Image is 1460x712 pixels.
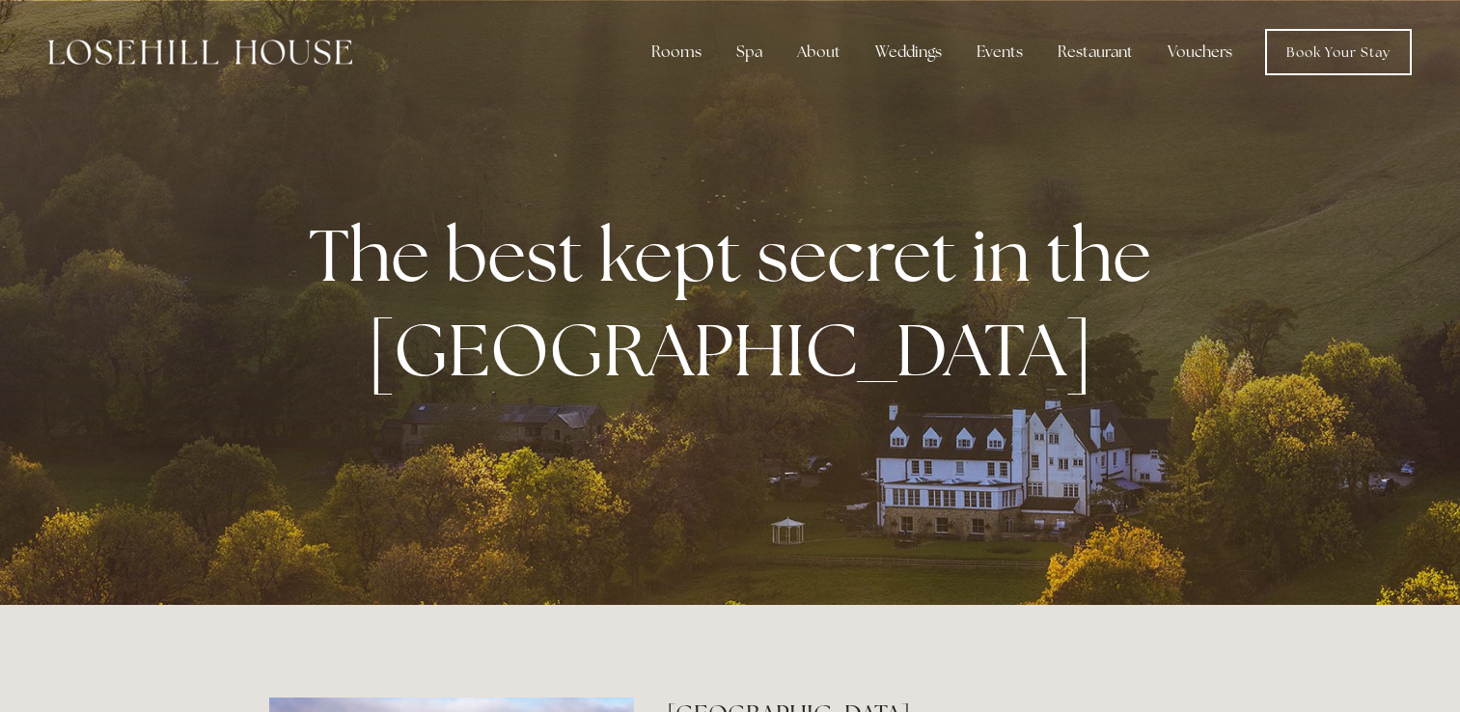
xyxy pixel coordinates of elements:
div: Weddings [860,33,957,71]
strong: The best kept secret in the [GEOGRAPHIC_DATA] [309,207,1167,397]
a: Book Your Stay [1265,29,1412,75]
div: Events [961,33,1038,71]
div: Spa [721,33,778,71]
div: About [782,33,856,71]
div: Rooms [636,33,717,71]
img: Losehill House [48,40,352,65]
div: Restaurant [1042,33,1148,71]
a: Vouchers [1152,33,1248,71]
